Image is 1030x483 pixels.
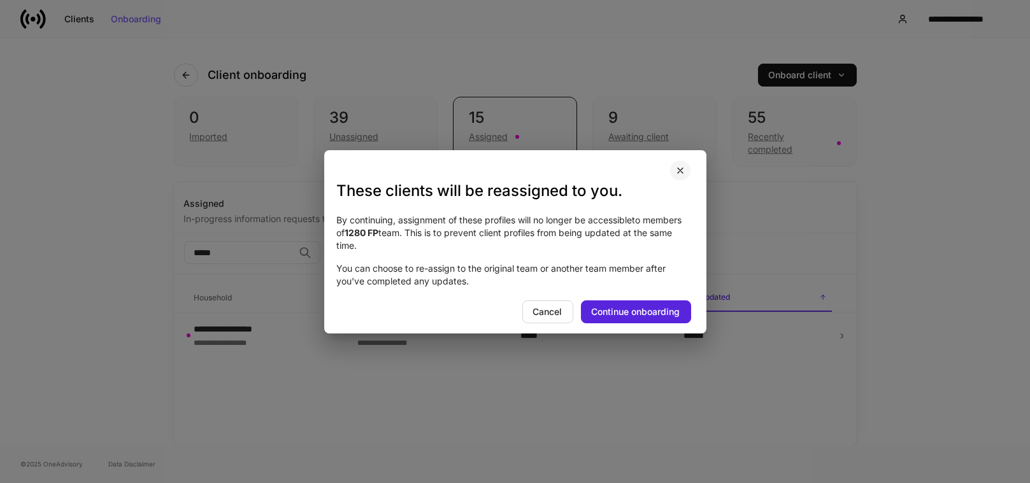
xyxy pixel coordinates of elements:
button: Cancel [522,300,573,323]
p: You can choose to re-assign to the original team or another team member after you've completed an... [337,262,694,288]
h3: These clients will be reassigned to you. [337,181,694,201]
button: Continue onboarding [581,300,691,323]
div: Continue onboarding [592,307,680,316]
p: By continuing, assignment of these profiles will no longer be accessible to members of team . Thi... [337,214,694,252]
strong: 1280 FP [345,227,379,238]
div: Cancel [533,307,562,316]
